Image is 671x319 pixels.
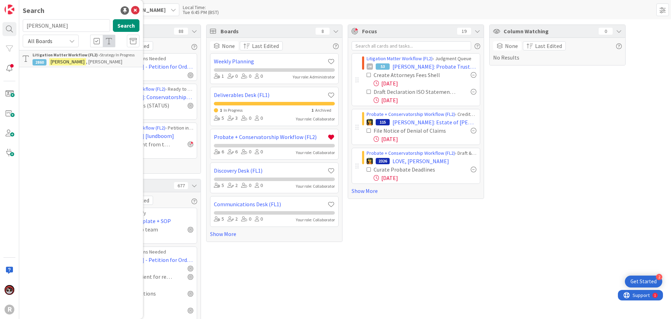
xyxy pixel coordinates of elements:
[228,115,238,122] div: 3
[103,62,193,71] span: [PERSON_NAME] - Petition for Order for Surrender of Assets
[457,28,471,35] div: 19
[352,187,480,195] a: Show More
[174,28,188,35] div: 88
[183,5,219,10] div: Local Time:
[220,108,222,113] span: 1
[367,55,433,62] a: Litigation Matter Workflow (FL2)
[367,111,455,117] a: Probate + Conservatorship Workflow (FL2)
[214,200,327,208] a: Communications Desk (FL1)
[255,182,263,189] div: 0
[103,93,193,101] span: [PERSON_NAME]: Conservatorship/Probate [keep eye on]
[293,74,335,80] div: Your role: Administrator
[15,1,32,9] span: Support
[23,19,110,32] input: Search for title...
[374,96,476,104] div: [DATE]
[5,305,14,314] div: R
[367,158,373,164] img: MR
[392,157,449,165] span: LOVE, [PERSON_NAME]
[255,115,263,122] div: 0
[296,217,335,223] div: Your role: Collaborator
[255,148,263,156] div: 0
[296,116,335,122] div: Your role: Collaborator
[228,148,238,156] div: 6
[374,174,476,182] div: [DATE]
[5,285,14,295] img: JS
[241,182,251,189] div: 0
[374,88,455,96] div: Draft Declaration ISO Statement of Attorneys Fees
[656,274,662,280] div: 2
[228,182,238,189] div: 2
[374,79,476,88] div: [DATE]
[374,135,476,143] div: [DATE]
[28,37,52,44] span: All Boards
[296,183,335,189] div: Your role: Collaborator
[214,166,327,175] a: Discovery Desk (FL1)
[374,165,451,174] div: Curate Probate Deadlines
[228,215,238,223] div: 2
[367,111,476,118] div: › Creditor Claims Resolution In Progress
[311,108,313,113] span: 1
[23,5,44,16] div: Search
[214,215,224,223] div: 5
[352,41,471,50] input: Search all cards and tasks...
[214,182,224,189] div: 5
[214,57,327,65] a: Weekly Planning
[255,215,263,223] div: 0
[523,41,566,50] button: Last Edited
[252,42,279,50] span: Last Edited
[505,42,518,50] span: None
[214,148,224,156] div: 6
[241,72,251,80] div: 0
[123,6,166,14] span: [PERSON_NAME]
[241,148,251,156] div: 0
[241,215,251,223] div: 0
[367,150,455,156] a: Probate + Conservatorship Workflow (FL2)
[86,58,122,65] span: , [PERSON_NAME]
[296,150,335,156] div: Your role: Collaborator
[183,10,219,15] div: Tue 6:45 PM (BST)
[374,71,453,79] div: Create Attorneys Fees Shell
[630,278,657,285] div: Get Started
[36,3,38,8] div: 1
[49,58,86,65] mark: [PERSON_NAME]
[504,27,595,35] span: Column Watching
[19,50,143,67] a: Litigation Matter Workflow (FL2) ›Strategy In Progress2860[PERSON_NAME], [PERSON_NAME]
[493,41,622,62] div: No Results
[228,72,238,80] div: 0
[367,63,373,70] div: JM
[316,28,330,35] div: 8
[367,55,476,62] div: › Judgment Queue
[599,28,613,35] div: 0
[625,276,662,287] div: Open Get Started checklist, remaining modules: 2
[221,27,312,35] span: Boards
[392,62,476,71] span: [PERSON_NAME]: Probate Trust Litigation ([PERSON_NAME] as PR and Trustee Representation)
[241,115,251,122] div: 0
[376,158,390,164] div: 2326
[315,108,331,113] span: Archived
[214,72,224,80] div: 1
[5,5,14,14] img: Visit kanbanzone.com
[376,63,390,70] div: 53
[376,119,390,125] div: 115
[392,118,476,126] span: [PERSON_NAME]: Estate of [PERSON_NAME] Probate [will and trust]
[367,150,476,157] div: › Draft & [PERSON_NAME] Notices & Publication
[214,91,327,99] a: Deliverables Desk (FL1)
[33,52,100,57] b: Litigation Matter Workflow (FL2) ›
[374,126,455,135] div: File Notice of Denial of Claims
[113,19,139,32] button: Search
[33,59,46,65] div: 2860
[362,27,452,35] span: Focus
[103,256,193,264] span: [PERSON_NAME] - Petition for Order for Surrender of Assets
[255,72,263,80] div: 0
[214,133,327,141] a: Probate + Conservatorship Workflow (FL2)
[535,42,562,50] span: Last Edited
[222,42,235,50] span: None
[33,52,139,58] div: Strategy In Progress
[210,230,339,238] a: Show More
[367,119,373,125] img: MR
[240,41,283,50] button: Last Edited
[224,108,243,113] span: In Progress
[174,182,188,189] div: 677
[214,115,224,122] div: 5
